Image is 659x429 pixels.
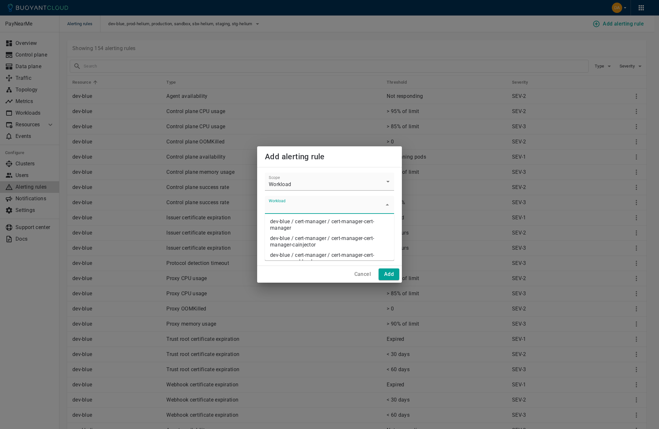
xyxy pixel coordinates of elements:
[354,271,371,277] h4: Cancel
[265,152,325,161] span: Add alerting rule
[265,216,394,233] li: dev-blue / cert-manager / cert-manager-cert-manager
[265,173,394,191] div: Workload
[269,175,280,180] label: Scope
[352,268,373,280] button: Cancel
[265,250,394,267] li: dev-blue / cert-manager / cert-manager-cert-manager-webhook
[265,233,394,250] li: dev-blue / cert-manager / cert-manager-cert-manager-cainjector
[379,268,399,280] button: Add
[384,271,394,277] h4: Add
[383,200,392,209] button: Close
[269,198,286,204] label: Workload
